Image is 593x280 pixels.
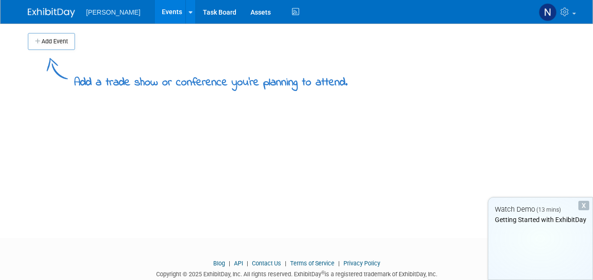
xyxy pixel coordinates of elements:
div: Watch Demo [488,205,593,214]
a: Contact Us [252,260,281,267]
img: Nicole Mireles Nicole Mireles [539,3,557,21]
sup: ® [321,270,325,275]
span: | [336,260,342,267]
span: | [283,260,289,267]
button: Add Event [28,33,75,50]
span: | [244,260,251,267]
a: Blog [213,260,225,267]
a: Terms of Service [290,260,334,267]
span: (13 mins) [536,206,561,213]
img: ExhibitDay [28,8,75,17]
div: Dismiss [578,201,589,210]
span: | [226,260,233,267]
a: Privacy Policy [343,260,380,267]
a: API [234,260,243,267]
div: Getting Started with ExhibitDay [488,215,593,224]
span: [PERSON_NAME] [86,8,141,16]
div: Add a trade show or conference you're planning to attend. [74,68,348,91]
